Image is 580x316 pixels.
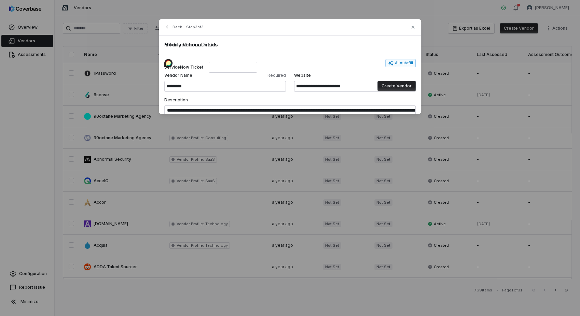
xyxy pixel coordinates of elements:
[164,97,188,102] span: Description
[162,21,184,33] button: Back
[377,81,416,91] button: Create Vendor
[164,41,416,48] span: Fill in additional fields
[164,64,203,70] label: ServiceNow Ticket
[186,25,204,30] span: Step 3 of 3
